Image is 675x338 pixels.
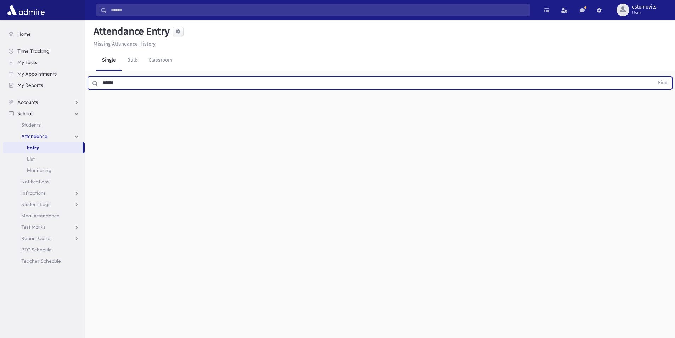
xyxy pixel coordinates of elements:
span: Infractions [21,190,46,196]
a: Test Marks [3,221,85,233]
span: Accounts [17,99,38,105]
a: Classroom [143,51,178,71]
a: Single [96,51,122,71]
span: Report Cards [21,235,51,242]
span: List [27,156,35,162]
span: My Tasks [17,59,37,66]
span: cslomovits [632,4,657,10]
span: Entry [27,144,39,151]
span: School [17,110,32,117]
a: Bulk [122,51,143,71]
a: Student Logs [3,199,85,210]
span: Attendance [21,133,47,139]
button: Find [654,77,672,89]
a: Attendance [3,131,85,142]
a: List [3,153,85,165]
span: Notifications [21,178,49,185]
span: Meal Attendance [21,212,60,219]
span: Monitoring [27,167,51,173]
a: PTC Schedule [3,244,85,255]
span: Students [21,122,41,128]
a: My Reports [3,79,85,91]
a: Time Tracking [3,45,85,57]
a: Infractions [3,187,85,199]
a: Home [3,28,85,40]
span: Teacher Schedule [21,258,61,264]
a: Students [3,119,85,131]
span: Time Tracking [17,48,49,54]
a: Missing Attendance History [91,41,156,47]
span: PTC Schedule [21,246,52,253]
a: My Tasks [3,57,85,68]
span: My Reports [17,82,43,88]
a: School [3,108,85,119]
a: My Appointments [3,68,85,79]
a: Meal Attendance [3,210,85,221]
a: Notifications [3,176,85,187]
a: Accounts [3,96,85,108]
span: My Appointments [17,71,57,77]
u: Missing Attendance History [94,41,156,47]
input: Search [107,4,529,16]
img: AdmirePro [6,3,46,17]
span: User [632,10,657,16]
a: Teacher Schedule [3,255,85,267]
a: Monitoring [3,165,85,176]
h5: Attendance Entry [91,26,170,38]
a: Entry [3,142,83,153]
a: Report Cards [3,233,85,244]
span: Student Logs [21,201,50,207]
span: Home [17,31,31,37]
span: Test Marks [21,224,45,230]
